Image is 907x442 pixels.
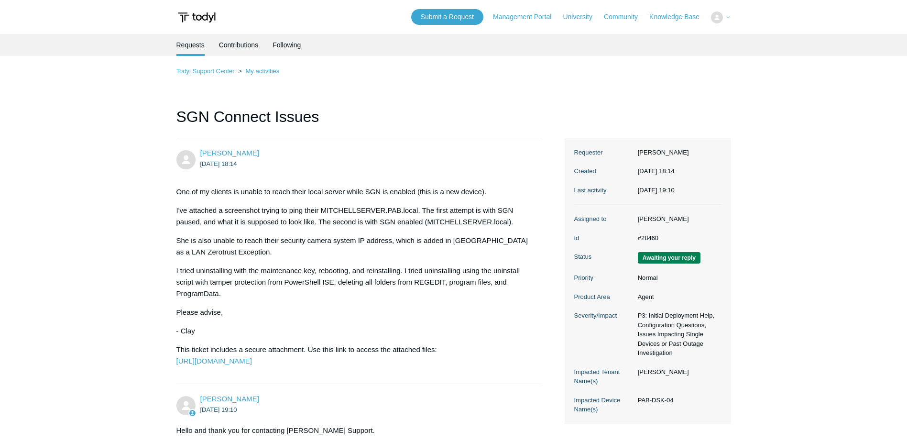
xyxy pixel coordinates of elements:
[176,357,252,365] a: [URL][DOMAIN_NAME]
[633,292,721,302] dd: Agent
[574,252,633,262] dt: Status
[200,149,259,157] span: Clay Wiebe
[176,67,237,75] li: Todyl Support Center
[176,235,533,258] p: She is also unable to reach their security camera system IP address, which is added in [GEOGRAPHI...
[633,233,721,243] dd: #28460
[176,34,205,56] li: Requests
[633,273,721,283] dd: Normal
[574,214,633,224] dt: Assigned to
[200,406,237,413] time: 2025-09-26T19:10:19Z
[574,273,633,283] dt: Priority
[176,344,533,367] p: This ticket includes a secure attachment. Use this link to access the attached files:
[245,67,279,75] a: My activities
[633,214,721,224] dd: [PERSON_NAME]
[200,395,259,403] span: Kris Haire
[574,233,633,243] dt: Id
[574,148,633,157] dt: Requester
[411,9,483,25] a: Submit a Request
[574,311,633,320] dt: Severity/Impact
[273,34,301,56] a: Following
[638,252,700,264] span: We are waiting for you to respond
[649,12,709,22] a: Knowledge Base
[200,395,259,403] a: [PERSON_NAME]
[604,12,647,22] a: Community
[638,167,675,175] time: 2025-09-26T18:14:55+00:00
[176,105,543,138] h1: SGN Connect Issues
[219,34,259,56] a: Contributions
[574,186,633,195] dt: Last activity
[574,166,633,176] dt: Created
[176,9,217,26] img: Todyl Support Center Help Center home page
[633,311,721,358] dd: P3: Initial Deployment Help, Configuration Questions, Issues Impacting Single Devices or Past Out...
[633,148,721,157] dd: [PERSON_NAME]
[236,67,279,75] li: My activities
[176,67,235,75] a: Todyl Support Center
[574,367,633,386] dt: Impacted Tenant Name(s)
[176,186,533,198] p: One of my clients is unable to reach their local server while SGN is enabled (this is a new device).
[574,292,633,302] dt: Product Area
[633,396,721,405] dd: PAB-DSK-04
[493,12,561,22] a: Management Portal
[176,265,533,299] p: I tried uninstalling with the maintenance key, rebooting, and reinstalling. I tried uninstalling ...
[633,367,721,377] dd: [PERSON_NAME]
[574,396,633,414] dt: Impacted Device Name(s)
[176,325,533,337] p: - Clay
[638,187,675,194] time: 2025-09-26T19:10:20+00:00
[563,12,601,22] a: University
[200,149,259,157] a: [PERSON_NAME]
[200,160,237,167] time: 2025-09-26T18:14:55Z
[176,205,533,228] p: I've attached a screenshot trying to ping their MITCHELLSERVER.PAB.local. The first attempt is wi...
[176,307,533,318] p: Please advise,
